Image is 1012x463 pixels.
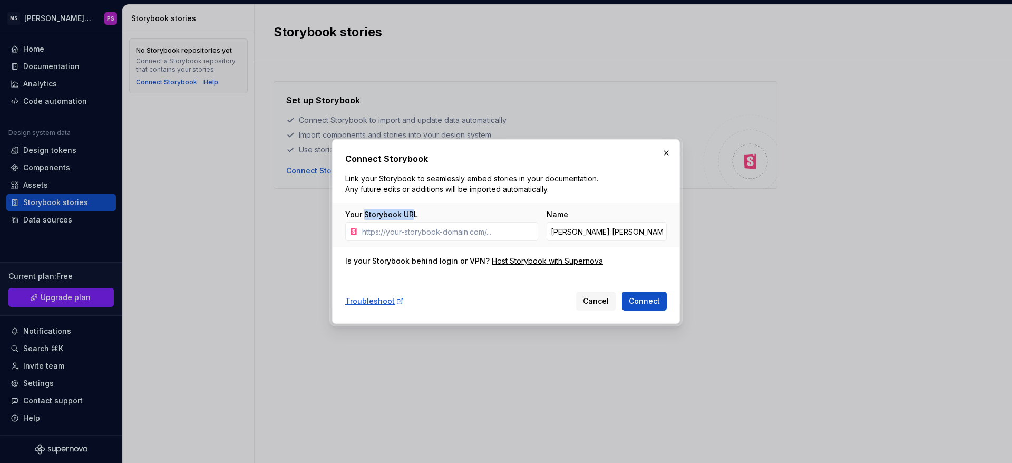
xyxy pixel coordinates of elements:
[345,173,602,195] p: Link your Storybook to seamlessly embed stories in your documentation. Any future edits or additi...
[345,152,667,165] h2: Connect Storybook
[345,256,490,266] div: Is your Storybook behind login or VPN?
[492,256,603,266] a: Host Storybook with Supernova
[547,222,667,241] input: Custom Storybook Name
[345,209,418,220] label: Your Storybook URL
[622,292,667,311] button: Connect
[345,296,404,306] a: Troubleshoot
[547,209,568,220] label: Name
[358,222,538,241] input: https://your-storybook-domain.com/...
[576,292,616,311] button: Cancel
[583,296,609,306] span: Cancel
[629,296,660,306] span: Connect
